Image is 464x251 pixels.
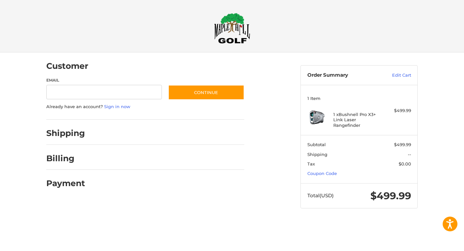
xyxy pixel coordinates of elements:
[307,142,326,147] span: Subtotal
[385,107,411,114] div: $499.99
[168,85,244,100] button: Continue
[307,171,337,176] a: Coupon Code
[46,104,244,110] p: Already have an account?
[307,161,315,166] span: Tax
[378,72,411,79] a: Edit Cart
[399,161,411,166] span: $0.00
[46,61,88,71] h2: Customer
[46,153,85,164] h2: Billing
[46,77,162,83] label: Email
[307,72,378,79] h3: Order Summary
[46,128,85,138] h2: Shipping
[370,190,411,202] span: $499.99
[394,142,411,147] span: $499.99
[307,96,411,101] h3: 1 Item
[307,192,334,199] span: Total (USD)
[408,152,411,157] span: --
[333,112,384,128] h4: 1 x Bushnell Pro X3+ Link Laser Rangefinder
[46,178,85,188] h2: Payment
[214,13,250,44] img: Maple Hill Golf
[104,104,130,109] a: Sign in now
[307,152,327,157] span: Shipping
